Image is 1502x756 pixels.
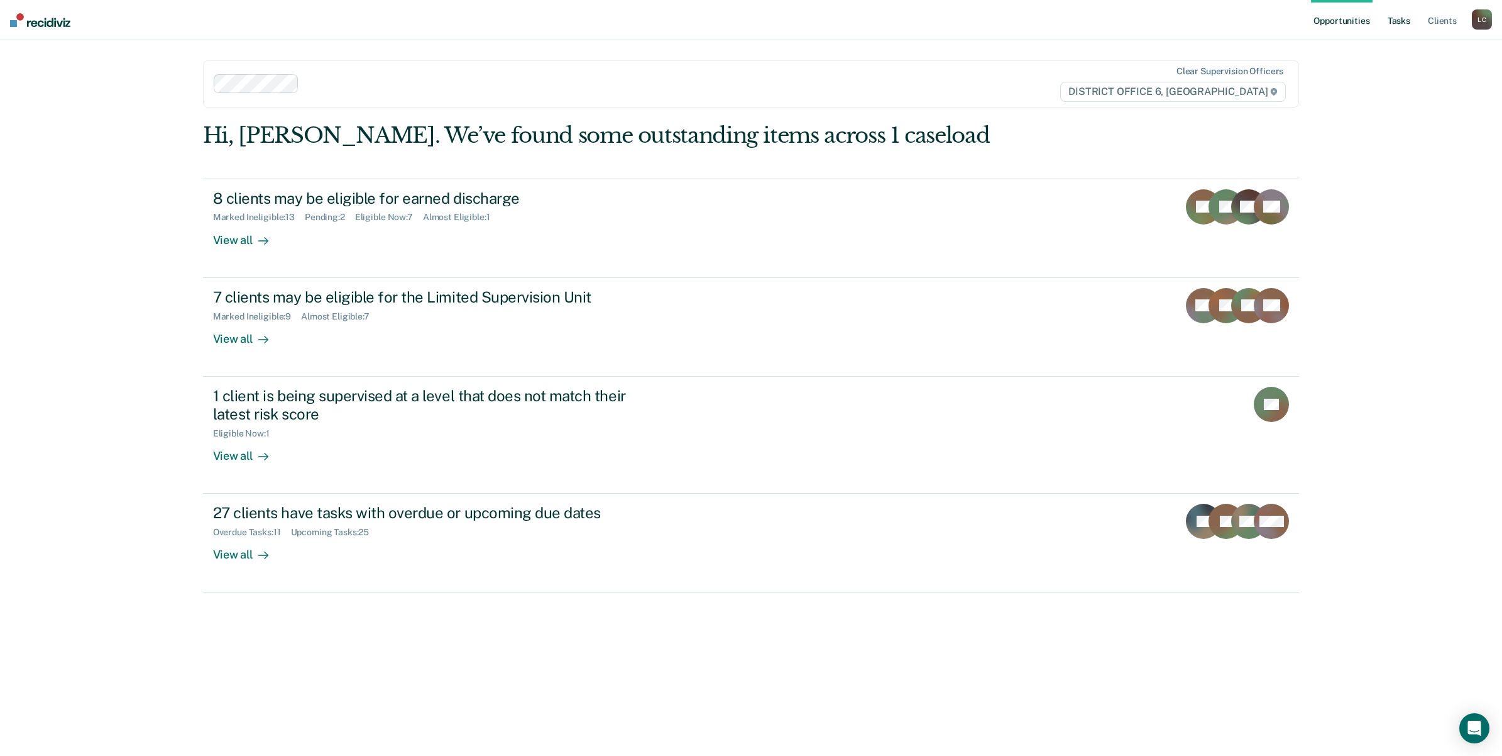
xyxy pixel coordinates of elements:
div: Clear supervision officers [1176,66,1283,77]
div: View all [213,223,283,247]
div: Marked Ineligible : 13 [213,212,305,223]
div: Overdue Tasks : 11 [213,527,291,538]
div: Almost Eligible : 7 [301,311,380,322]
div: Upcoming Tasks : 25 [291,527,380,538]
div: Marked Ineligible : 9 [213,311,301,322]
div: 7 clients may be eligible for the Limited Supervision Unit [213,288,654,306]
div: Open Intercom Messenger [1459,713,1489,743]
div: Pending : 2 [305,212,355,223]
div: View all [213,321,283,346]
a: 27 clients have tasks with overdue or upcoming due datesOverdue Tasks:11Upcoming Tasks:25View all [203,494,1300,592]
div: 8 clients may be eligible for earned discharge [213,189,654,208]
span: DISTRICT OFFICE 6, [GEOGRAPHIC_DATA] [1060,82,1286,102]
div: 1 client is being supervised at a level that does not match their latest risk score [213,387,654,423]
div: 27 clients have tasks with overdue or upcoming due dates [213,504,654,522]
a: 7 clients may be eligible for the Limited Supervision UnitMarked Ineligible:9Almost Eligible:7Vie... [203,278,1300,377]
div: Almost Eligible : 1 [423,212,500,223]
div: Eligible Now : 7 [355,212,423,223]
div: View all [213,438,283,463]
div: View all [213,538,283,562]
a: 8 clients may be eligible for earned dischargeMarked Ineligible:13Pending:2Eligible Now:7Almost E... [203,179,1300,278]
div: Hi, [PERSON_NAME]. We’ve found some outstanding items across 1 caseload [203,123,1080,148]
button: LC [1472,9,1492,30]
img: Recidiviz [10,13,70,27]
a: 1 client is being supervised at a level that does not match their latest risk scoreEligible Now:1... [203,377,1300,494]
div: Eligible Now : 1 [213,428,280,439]
div: L C [1472,9,1492,30]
